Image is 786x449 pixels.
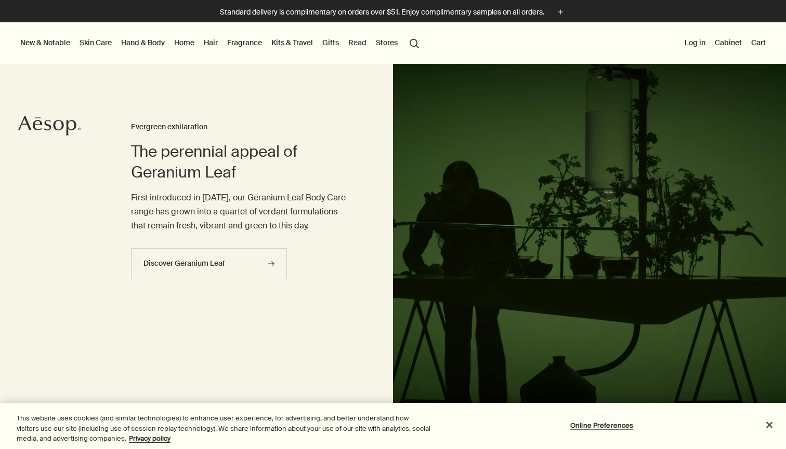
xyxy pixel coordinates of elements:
a: Read [346,36,369,49]
a: Home [172,36,197,49]
a: Gifts [320,36,341,49]
a: Aesop [18,115,81,139]
a: Hair [202,36,220,49]
h3: Evergreen exhilaration [131,121,351,133]
button: New & Notable [18,36,72,49]
a: More information about your privacy, opens in a new tab [129,434,171,443]
svg: Aesop [18,115,81,136]
p: Standard delivery is complimentary on orders over $51. Enjoy complimentary samples on all orders. [220,7,544,18]
a: Kits & Travel [269,36,315,49]
button: Standard delivery is complimentary on orders over $51. Enjoy complimentary samples on all orders. [220,6,566,18]
a: Fragrance [225,36,264,49]
a: Hand & Body [119,36,167,49]
a: Cabinet [713,36,744,49]
a: Skin Care [77,36,114,49]
a: Discover Geranium Leaf [131,248,287,279]
nav: primary [18,22,424,64]
h2: The perennial appeal of Geranium Leaf [131,141,351,183]
nav: supplementary [683,22,768,64]
button: Stores [374,36,400,49]
p: First introduced in [DATE], our Geranium Leaf Body Care range has grown into a quartet of verdant... [131,191,351,233]
button: Close [758,413,781,436]
button: Cart [749,36,768,49]
button: Log in [683,36,708,49]
div: This website uses cookies (and similar technologies) to enhance user experience, for advertising,... [17,413,433,444]
button: Open search [405,33,424,52]
button: Online Preferences, Opens the preference center dialog [569,415,634,436]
